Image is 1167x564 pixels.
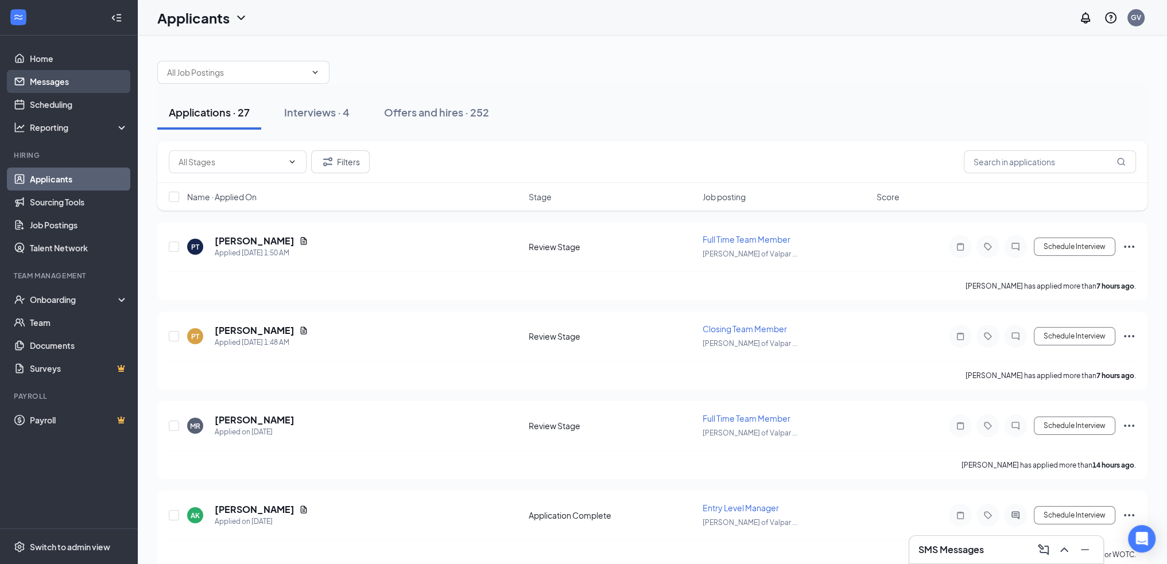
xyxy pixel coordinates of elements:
[1034,327,1115,345] button: Schedule Interview
[284,105,350,119] div: Interviews · 4
[1034,417,1115,435] button: Schedule Interview
[288,157,297,166] svg: ChevronDown
[1092,461,1134,469] b: 14 hours ago
[1034,506,1115,524] button: Schedule Interview
[1128,525,1156,553] div: Open Intercom Messenger
[1055,540,1073,559] button: ChevronUp
[703,250,797,258] span: [PERSON_NAME] of Valpar ...
[529,191,552,203] span: Stage
[215,503,294,516] h5: [PERSON_NAME]
[13,11,24,23] svg: WorkstreamLogo
[157,8,230,28] h1: Applicants
[30,334,128,357] a: Documents
[30,236,128,259] a: Talent Network
[966,281,1136,291] p: [PERSON_NAME] has applied more than .
[215,247,308,259] div: Applied [DATE] 1:50 AM
[191,511,200,520] div: AK
[1076,540,1094,559] button: Minimize
[167,66,306,79] input: All Job Postings
[30,294,118,305] div: Onboarding
[964,150,1136,173] input: Search in applications
[299,326,308,335] svg: Document
[703,191,746,203] span: Job posting
[1079,11,1092,25] svg: Notifications
[953,421,967,430] svg: Note
[1009,421,1022,430] svg: ChatInactive
[1009,511,1022,520] svg: ActiveChat
[14,122,25,133] svg: Analysis
[1034,540,1053,559] button: ComposeMessage
[215,324,294,337] h5: [PERSON_NAME]
[1122,508,1136,522] svg: Ellipses
[215,337,308,348] div: Applied [DATE] 1:48 AM
[703,234,790,244] span: Full Time Team Member
[30,93,128,116] a: Scheduling
[1116,157,1126,166] svg: MagnifyingGlass
[190,421,200,431] div: MR
[1131,13,1141,22] div: GV
[299,236,308,246] svg: Document
[30,122,129,133] div: Reporting
[953,511,967,520] svg: Note
[14,391,126,401] div: Payroll
[215,235,294,247] h5: [PERSON_NAME]
[30,47,128,70] a: Home
[1037,543,1050,557] svg: ComposeMessage
[1122,240,1136,254] svg: Ellipses
[1078,543,1092,557] svg: Minimize
[981,242,995,251] svg: Tag
[703,503,779,513] span: Entry Level Manager
[321,155,335,169] svg: Filter
[961,460,1136,470] p: [PERSON_NAME] has applied more than .
[529,509,696,521] div: Application Complete
[703,339,797,348] span: [PERSON_NAME] of Valpar ...
[877,191,900,203] span: Score
[981,421,995,430] svg: Tag
[30,357,128,380] a: SurveysCrown
[1096,282,1134,290] b: 7 hours ago
[703,324,787,334] span: Closing Team Member
[179,155,283,168] input: All Stages
[191,332,199,341] div: PT
[14,541,25,553] svg: Settings
[14,150,126,160] div: Hiring
[169,105,250,119] div: Applications · 27
[30,168,128,190] a: Applicants
[1034,238,1115,256] button: Schedule Interview
[1104,11,1118,25] svg: QuestionInfo
[30,541,110,553] div: Switch to admin view
[1096,371,1134,380] b: 7 hours ago
[1122,329,1136,343] svg: Ellipses
[215,414,294,426] h5: [PERSON_NAME]
[14,271,126,281] div: Team Management
[529,420,696,431] div: Review Stage
[703,518,797,527] span: [PERSON_NAME] of Valpar ...
[30,190,128,213] a: Sourcing Tools
[1009,242,1022,251] svg: ChatInactive
[234,11,248,25] svg: ChevronDown
[1122,419,1136,433] svg: Ellipses
[1009,332,1022,341] svg: ChatInactive
[1057,543,1071,557] svg: ChevronUp
[953,332,967,341] svg: Note
[384,105,489,119] div: Offers and hires · 252
[111,12,122,24] svg: Collapse
[30,213,128,236] a: Job Postings
[191,242,199,252] div: PT
[30,311,128,334] a: Team
[703,429,797,437] span: [PERSON_NAME] of Valpar ...
[918,543,984,556] h3: SMS Messages
[187,191,257,203] span: Name · Applied On
[299,505,308,514] svg: Document
[953,242,967,251] svg: Note
[311,150,370,173] button: Filter Filters
[30,409,128,431] a: PayrollCrown
[30,70,128,93] a: Messages
[215,426,294,438] div: Applied on [DATE]
[529,241,696,252] div: Review Stage
[529,330,696,342] div: Review Stage
[966,371,1136,380] p: [PERSON_NAME] has applied more than .
[14,294,25,305] svg: UserCheck
[215,516,308,527] div: Applied on [DATE]
[981,511,995,520] svg: Tag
